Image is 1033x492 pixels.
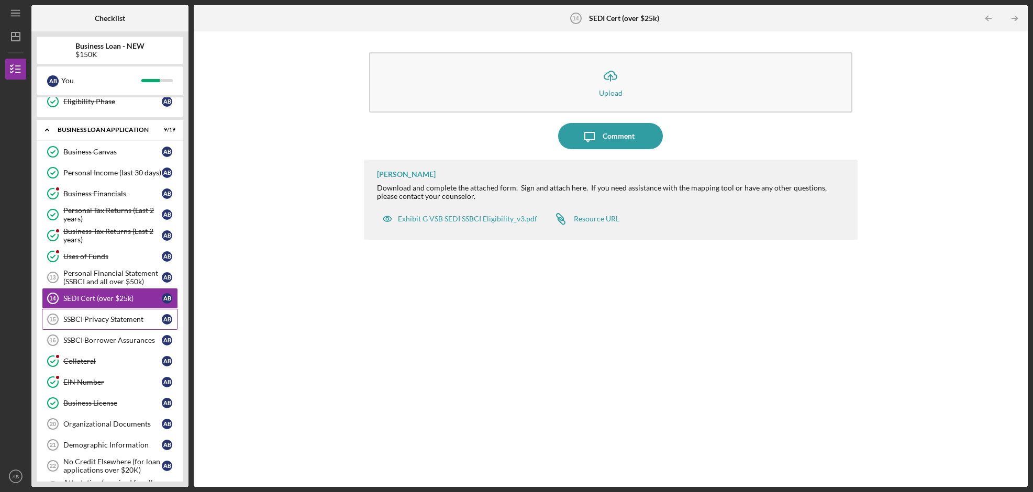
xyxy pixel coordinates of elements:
[162,398,172,408] div: A B
[42,267,178,288] a: 13Personal Financial Statement (SSBCI and all over $50k)AB
[162,251,172,262] div: A B
[42,183,178,204] a: Business FinancialsAB
[162,335,172,345] div: A B
[162,293,172,304] div: A B
[50,421,56,427] tspan: 20
[13,474,19,479] text: AB
[42,246,178,267] a: Uses of FundsAB
[162,272,172,283] div: A B
[49,337,55,343] tspan: 16
[162,188,172,199] div: A B
[50,442,56,448] tspan: 21
[42,393,178,413] a: Business LicenseAB
[49,295,56,301] tspan: 14
[63,227,162,244] div: Business Tax Returns (Last 2 years)
[61,72,141,90] div: You
[162,356,172,366] div: A B
[47,75,59,87] div: A B
[377,208,542,229] button: Exhibit G VSB SEDI SSBCI Eligibility_v3.pdf
[63,315,162,323] div: SSBCI Privacy Statement
[42,225,178,246] a: Business Tax Returns (Last 2 years)AB
[50,463,56,469] tspan: 22
[75,50,145,59] div: $150K
[63,294,162,303] div: SEDI Cert (over $25k)
[599,89,623,97] div: Upload
[63,269,162,286] div: Personal Financial Statement (SSBCI and all over $50k)
[75,42,145,50] b: Business Loan - NEW
[398,215,537,223] div: Exhibit G VSB SEDI SSBCI Eligibility_v3.pdf
[162,96,172,107] div: A B
[603,123,635,149] div: Comment
[42,455,178,476] a: 22No Credit Elsewhere (for loan applications over $20K)AB
[49,274,55,281] tspan: 13
[63,457,162,474] div: No Credit Elsewhere (for loan applications over $20K)
[42,204,178,225] a: Personal Tax Returns (Last 2 years)AB
[572,15,579,21] tspan: 14
[42,413,178,434] a: 20Organizational DocumentsAB
[63,206,162,223] div: Personal Tax Returns (Last 2 years)
[63,97,162,106] div: Eligibility Phase
[162,440,172,450] div: A B
[63,252,162,261] div: Uses of Funds
[42,141,178,162] a: Business CanvasAB
[42,162,178,183] a: Personal Income (last 30 days)AB
[49,316,55,322] tspan: 15
[63,148,162,156] div: Business Canvas
[162,419,172,429] div: A B
[157,127,175,133] div: 9 / 19
[63,336,162,344] div: SSBCI Borrower Assurances
[58,127,149,133] div: BUSINESS LOAN APPLICATION
[369,52,853,113] button: Upload
[42,309,178,330] a: 15SSBCI Privacy StatementAB
[63,189,162,198] div: Business Financials
[63,441,162,449] div: Demographic Information
[162,209,172,220] div: A B
[162,314,172,325] div: A B
[589,14,659,23] b: SEDI Cert (over $25k)
[42,288,178,309] a: 14SEDI Cert (over $25k)AB
[63,378,162,386] div: EIN Number
[42,372,178,393] a: EIN NumberAB
[558,123,663,149] button: Comment
[63,357,162,365] div: Collateral
[377,170,436,178] div: [PERSON_NAME]
[63,420,162,428] div: Organizational Documents
[42,434,178,455] a: 21Demographic InformationAB
[548,208,619,229] a: Resource URL
[574,215,619,223] div: Resource URL
[162,461,172,471] div: A B
[95,14,125,23] b: Checklist
[377,184,848,200] div: Download and complete the attached form. Sign and attach here. If you need assistance with the ma...
[42,330,178,351] a: 16SSBCI Borrower AssurancesAB
[42,91,178,112] a: Eligibility PhaseAB
[42,351,178,372] a: CollateralAB
[162,167,172,178] div: A B
[5,466,26,487] button: AB
[162,230,172,241] div: A B
[162,147,172,157] div: A B
[63,399,162,407] div: Business License
[162,377,172,387] div: A B
[63,169,162,177] div: Personal Income (last 30 days)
